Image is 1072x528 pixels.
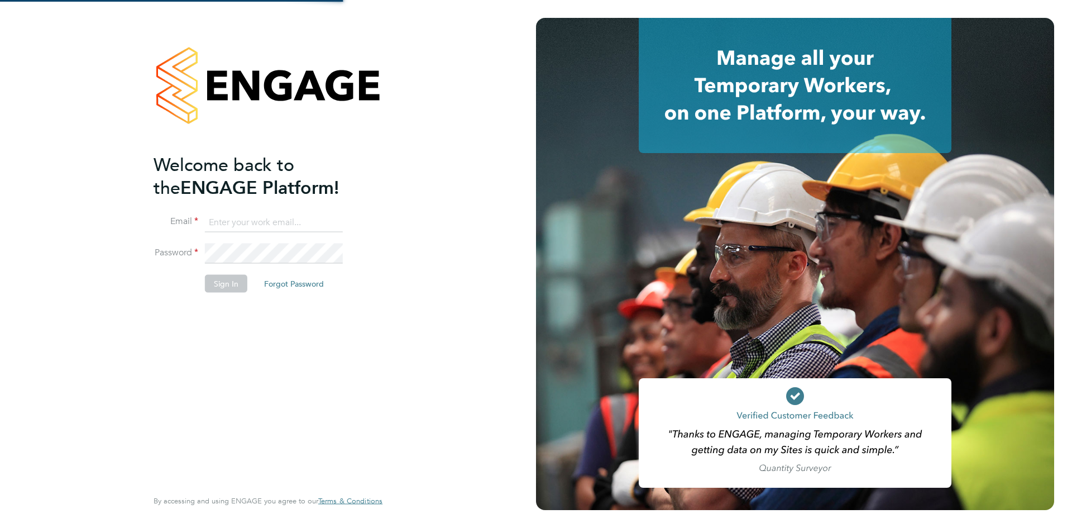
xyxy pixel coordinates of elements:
button: Sign In [205,275,247,293]
input: Enter your work email... [205,212,343,232]
label: Email [154,216,198,227]
span: By accessing and using ENGAGE you agree to our [154,496,382,506]
span: Welcome back to the [154,154,294,198]
h2: ENGAGE Platform! [154,153,371,199]
a: Terms & Conditions [318,497,382,506]
button: Forgot Password [255,275,333,293]
label: Password [154,247,198,259]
